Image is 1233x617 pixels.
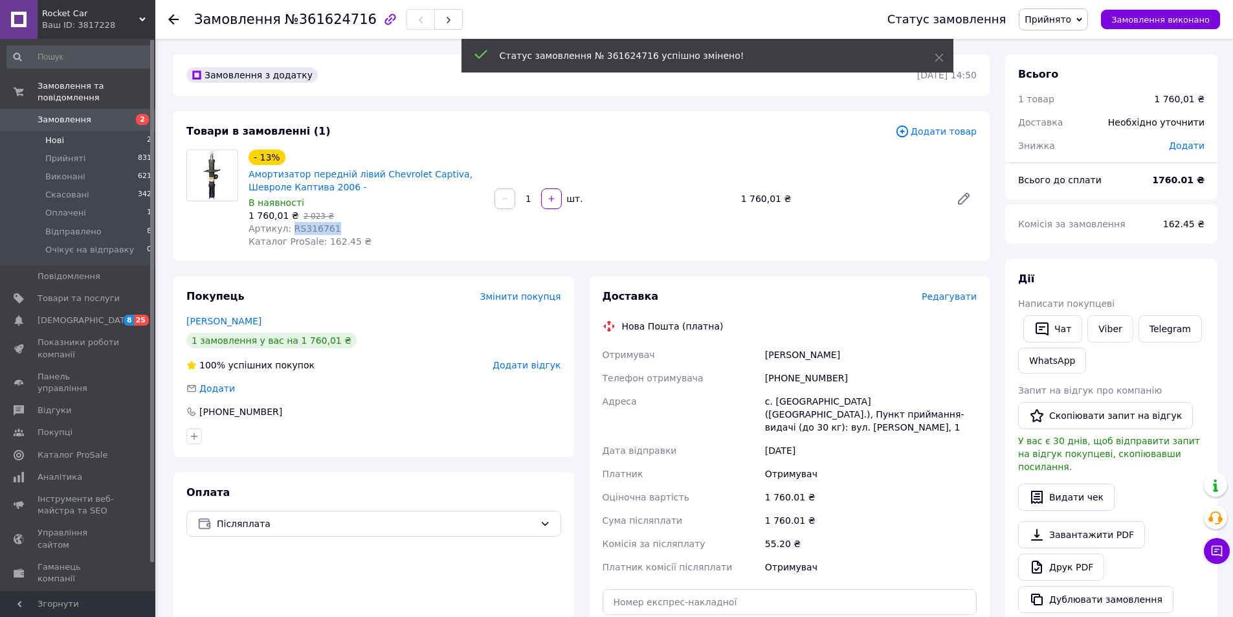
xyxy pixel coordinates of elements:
span: Товари та послуги [38,293,120,304]
span: 2 [136,114,149,125]
button: Чат з покупцем [1204,538,1230,564]
span: Післяплата [217,517,535,531]
a: WhatsApp [1018,348,1086,374]
span: Інструменти веб-майстра та SEO [38,493,120,517]
span: Телефон отримувача [603,373,704,383]
span: Адреса [603,396,637,407]
div: Замовлення з додатку [186,67,318,83]
div: [DATE] [762,439,979,462]
div: 1 замовлення у вас на 1 760,01 ₴ [186,333,357,348]
span: Нові [45,135,64,146]
span: Всього до сплати [1018,175,1102,185]
div: Повернутися назад [168,13,179,26]
span: Rocket Car [42,8,139,19]
a: Завантажити PDF [1018,521,1145,548]
span: 0 [147,244,151,256]
span: Повідомлення [38,271,100,282]
button: Скопіювати запит на відгук [1018,402,1193,429]
span: Всього [1018,68,1058,80]
span: Управління сайтом [38,527,120,550]
span: Очікує на відправку [45,244,134,256]
span: 342 [138,189,151,201]
a: Амортизатор передній лівий Chevrolet Captiva, Шевроле Каптива 2006 - [249,169,472,192]
a: Редагувати [951,186,977,212]
span: Прийнято [1025,14,1071,25]
span: Каталог ProSale [38,449,107,461]
div: Статус замовлення № 361624716 успішно змінено! [500,49,902,62]
span: Гаманець компанії [38,561,120,585]
span: Запит на відгук про компанію [1018,385,1162,396]
span: Оплачені [45,207,86,219]
div: шт. [563,192,584,205]
span: Панель управління [38,371,120,394]
span: Замовлення [38,114,91,126]
span: Додати відгук [493,360,561,370]
div: с. [GEOGRAPHIC_DATA] ([GEOGRAPHIC_DATA].), Пункт приймання-видачі (до 30 кг): вул. [PERSON_NAME], 1 [762,390,979,439]
span: 1 760,01 ₴ [249,210,299,221]
div: Отримувач [762,462,979,486]
span: Редагувати [922,291,977,302]
input: Пошук [6,45,153,69]
div: 1 760.01 ₴ [762,486,979,509]
span: У вас є 30 днів, щоб відправити запит на відгук покупцеві, скопіювавши посилання. [1018,436,1200,472]
span: Замовлення [194,12,281,27]
span: 1 товар [1018,94,1054,104]
span: Доставка [603,290,659,302]
span: 8 [124,315,134,326]
input: Номер експрес-накладної [603,589,977,615]
span: Артикул: RS316761 [249,223,341,234]
span: 162.45 ₴ [1163,219,1205,229]
span: Змінити покупця [480,291,561,302]
span: В наявності [249,197,304,208]
span: Додати [1169,140,1205,151]
span: Додати товар [895,124,977,139]
div: [PHONE_NUMBER] [198,405,283,418]
span: Аналітика [38,471,82,483]
span: Покупець [186,290,245,302]
span: Дії [1018,273,1034,285]
span: Додати [199,383,235,394]
button: Видати чек [1018,484,1115,511]
a: [PERSON_NAME] [186,316,261,326]
span: [DEMOGRAPHIC_DATA] [38,315,133,326]
a: Telegram [1139,315,1202,342]
div: - 13% [249,150,285,165]
span: 100% [199,360,225,370]
span: Оплата [186,486,230,499]
span: Оціночна вартість [603,492,689,502]
span: Відгуки [38,405,71,416]
span: Відправлено [45,226,102,238]
div: успішних покупок [186,359,315,372]
div: Необхідно уточнити [1100,108,1212,137]
span: Написати покупцеві [1018,298,1115,309]
span: Товари в замовленні (1) [186,125,331,137]
span: Дата відправки [603,445,677,456]
span: Замовлення та повідомлення [38,80,155,104]
span: Платник комісії післяплати [603,562,733,572]
span: Доставка [1018,117,1063,128]
span: Знижка [1018,140,1055,151]
span: Скасовані [45,189,89,201]
div: [PERSON_NAME] [762,343,979,366]
span: Комісія за післяплату [603,539,705,549]
span: 831 [138,153,151,164]
span: Отримувач [603,350,655,360]
img: Амортизатор передній лівий Chevrolet Captiva, Шевроле Каптива 2006 - [195,150,230,201]
span: Комісія за замовлення [1018,219,1126,229]
div: 55.20 ₴ [762,532,979,555]
div: 1 760,01 ₴ [1154,93,1205,106]
div: 1 760.01 ₴ [762,509,979,532]
button: Дублювати замовлення [1018,586,1173,613]
a: Viber [1087,315,1133,342]
div: Нова Пошта (платна) [619,320,727,333]
span: Замовлення виконано [1111,15,1210,25]
span: 8 [147,226,151,238]
span: Прийняті [45,153,85,164]
span: 2 [147,135,151,146]
span: Платник [603,469,643,479]
span: Сума післяплати [603,515,683,526]
b: 1760.01 ₴ [1152,175,1205,185]
span: Каталог ProSale: 162.45 ₴ [249,236,372,247]
div: Статус замовлення [887,13,1006,26]
span: Показники роботи компанії [38,337,120,360]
